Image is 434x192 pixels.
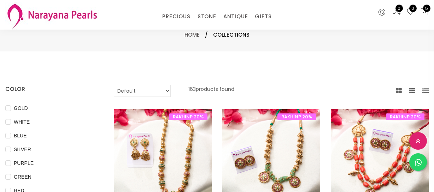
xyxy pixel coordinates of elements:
span: Collections [213,31,250,39]
span: 0 [409,5,417,12]
span: GOLD [11,104,31,112]
a: 0 [406,8,415,17]
button: 5 [420,8,429,17]
a: STONE [198,11,216,22]
a: GIFTS [255,11,271,22]
span: WHITE [11,118,33,126]
span: 5 [423,5,430,12]
span: PURPLE [11,159,36,167]
span: 0 [395,5,403,12]
span: RAKHINP 20% [386,113,424,120]
a: Home [184,31,200,38]
span: / [205,31,208,39]
a: 0 [393,8,401,17]
a: PRECIOUS [162,11,190,22]
a: ANTIQUE [223,11,248,22]
span: BLUE [11,132,30,140]
p: 163 products found [188,85,234,97]
span: RAKHINP 20% [169,113,207,120]
h4: COLOR [5,85,93,93]
span: RAKHINP 20% [277,113,316,120]
span: GREEN [11,173,34,181]
span: SILVER [11,145,34,153]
